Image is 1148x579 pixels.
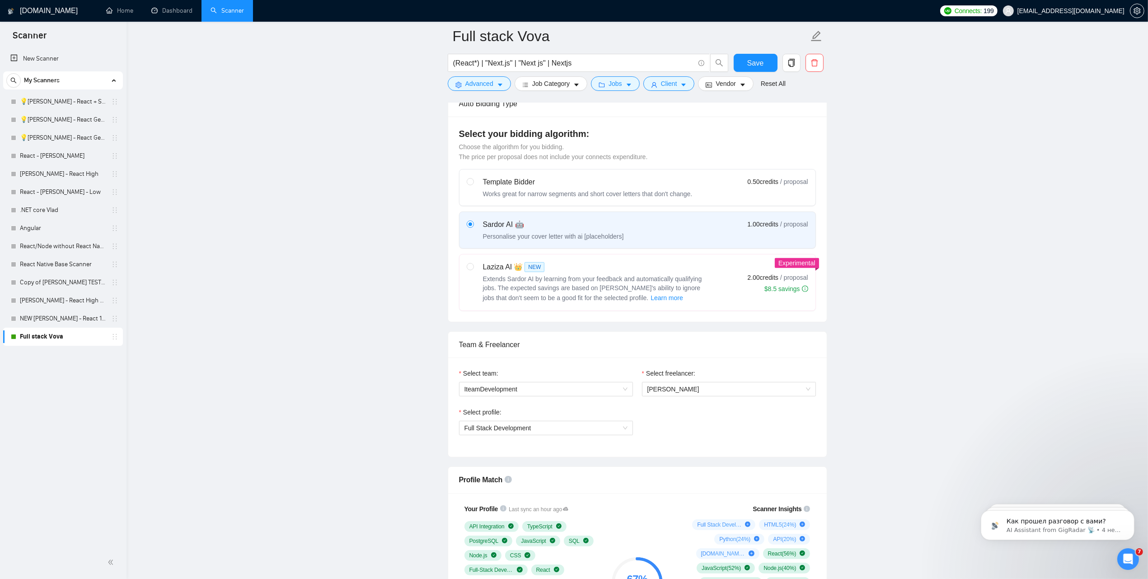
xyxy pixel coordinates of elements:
[464,505,498,513] span: Your Profile
[111,261,118,268] span: holder
[583,538,589,543] span: check-circle
[483,189,693,198] div: Works great for narrow segments and short cover letters that don't change.
[522,81,529,88] span: bars
[626,81,632,88] span: caret-down
[800,536,805,541] span: plus-circle
[469,552,487,559] span: Node.js
[7,77,20,84] span: search
[20,310,106,328] a: NEW [PERSON_NAME] - React 18.09
[761,79,786,89] a: Reset All
[211,7,244,14] a: searchScanner
[459,368,498,378] label: Select team:
[773,536,796,543] span: API ( 20 %)
[469,537,499,545] span: PostgreSQL
[710,54,728,72] button: search
[804,506,810,512] span: info-circle
[778,259,815,267] span: Experimental
[465,79,493,89] span: Advanced
[464,424,531,432] span: Full Stack Development
[469,523,505,530] span: API Integration
[650,292,684,303] button: Laziza AI NEWExtends Sardor AI by learning from your feedback and automatically qualifying jobs. ...
[20,183,106,201] a: React - [PERSON_NAME] - Low
[1130,7,1144,14] a: setting
[111,297,118,304] span: holder
[525,262,544,272] span: NEW
[680,81,687,88] span: caret-down
[111,279,118,286] span: holder
[749,551,754,556] span: plus-circle
[1005,8,1012,14] span: user
[8,4,14,19] img: logo
[20,273,106,292] a: Copy of [PERSON_NAME] TEST - FS - React High
[20,255,106,273] a: React Native Base Scanner
[802,286,808,292] span: info-circle
[800,565,805,570] span: check-circle
[698,76,753,91] button: idcardVendorcaret-down
[806,59,823,67] span: delete
[10,50,116,68] a: New Scanner
[525,552,530,558] span: check-circle
[20,219,106,237] a: Angular
[719,536,750,543] span: Python ( 24 %)
[753,506,801,512] span: Scanner Insights
[453,57,694,69] input: Search Freelance Jobs...
[573,81,580,88] span: caret-down
[944,7,951,14] img: upwork-logo.png
[24,71,60,89] span: My Scanners
[6,73,21,88] button: search
[502,538,507,543] span: check-circle
[510,552,521,559] span: CSS
[111,225,118,232] span: holder
[517,567,522,572] span: check-circle
[20,201,106,219] a: .NET core Vlad
[483,177,693,188] div: Template Bidder
[20,93,106,111] a: 💡[PERSON_NAME] - React + SaaS
[448,76,511,91] button: settingAdvancedcaret-down
[106,7,133,14] a: homeHome
[780,273,808,282] span: / proposal
[806,54,824,72] button: delete
[1117,548,1139,570] iframe: Intercom live chat
[967,491,1148,555] iframe: Intercom notifications сообщение
[609,79,622,89] span: Jobs
[508,523,514,529] span: check-circle
[764,284,808,293] div: $8.5 savings
[706,81,712,88] span: idcard
[505,476,512,483] span: info-circle
[536,566,550,574] span: React
[955,6,982,16] span: Connects:
[463,407,501,417] span: Select profile:
[111,116,118,123] span: holder
[1136,548,1143,555] span: 7
[800,522,805,527] span: plus-circle
[111,333,118,340] span: holder
[514,262,523,273] span: 👑
[20,165,106,183] a: [PERSON_NAME] - React High
[642,368,695,378] label: Select freelancer:
[754,536,759,541] span: plus-circle
[455,81,462,88] span: setting
[20,328,106,346] a: Full stack Vova
[111,188,118,196] span: holder
[111,243,118,250] span: holder
[697,521,741,528] span: Full Stack Development ( 72 %)
[20,237,106,255] a: React/Node without React Native Base Scanner
[740,81,746,88] span: caret-down
[532,79,570,89] span: Job Category
[780,177,808,186] span: / proposal
[469,566,514,574] span: Full-Stack Development
[111,152,118,160] span: holder
[748,177,778,187] span: 0.50 credits
[111,134,118,141] span: holder
[748,219,778,229] span: 1.00 credits
[643,76,695,91] button: userClientcaret-down
[497,81,503,88] span: caret-down
[5,29,54,48] span: Scanner
[811,30,822,42] span: edit
[453,25,809,47] input: Scanner name...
